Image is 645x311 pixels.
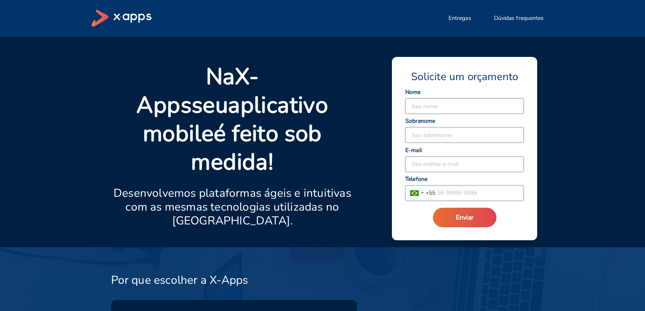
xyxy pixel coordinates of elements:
button: Dúvidas frequentes [484,10,554,26]
span: Enviar [456,213,474,222]
p: Desenvolvemos plataformas ágeis e intuitivas com as mesmas tecnologias utilizadas no [GEOGRAPHIC_... [111,186,354,228]
span: Dúvidas frequentes [494,14,544,22]
strong: X-Apps [136,61,259,121]
span: Solicite um orçamento [411,70,518,84]
input: Seu melhor e-mail [405,157,524,172]
p: Na seu é feito sob medida! [111,63,354,176]
input: Seu sobrenome [405,127,524,143]
h3: Por que escolher a X-Apps [111,273,248,287]
span: + 55 [426,189,435,197]
input: Seu nome [405,98,524,114]
button: Entregas [439,10,481,26]
input: 99 99999 9999 [435,185,524,201]
button: Enviar [433,208,496,227]
strong: aplicativo mobile [143,89,328,149]
span: Entregas [448,14,471,22]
